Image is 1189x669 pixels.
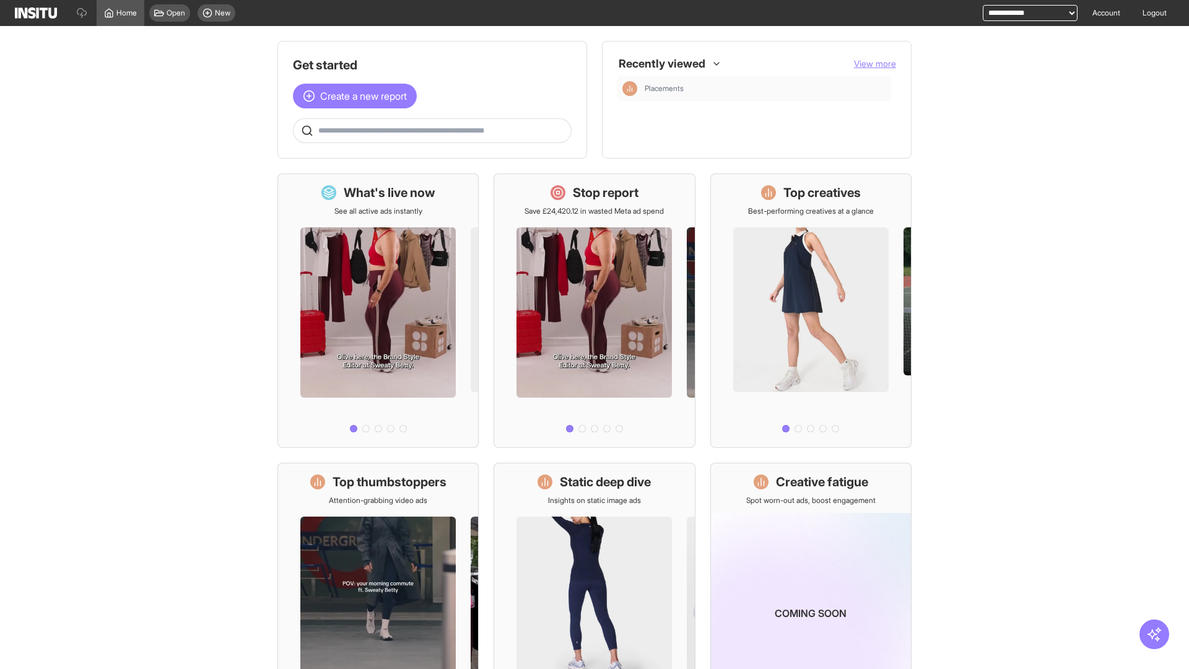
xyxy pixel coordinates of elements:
[494,173,695,448] a: Stop reportSave £24,420.12 in wasted Meta ad spend
[710,173,912,448] a: Top creativesBest-performing creatives at a glance
[344,184,435,201] h1: What's live now
[525,206,664,216] p: Save £24,420.12 in wasted Meta ad spend
[622,81,637,96] div: Insights
[333,473,446,491] h1: Top thumbstoppers
[167,8,185,18] span: Open
[645,84,886,94] span: Placements
[277,173,479,448] a: What's live nowSee all active ads instantly
[748,206,874,216] p: Best-performing creatives at a glance
[854,58,896,70] button: View more
[573,184,638,201] h1: Stop report
[293,56,572,74] h1: Get started
[293,84,417,108] button: Create a new report
[854,58,896,69] span: View more
[548,496,641,505] p: Insights on static image ads
[783,184,861,201] h1: Top creatives
[116,8,137,18] span: Home
[329,496,427,505] p: Attention-grabbing video ads
[560,473,651,491] h1: Static deep dive
[334,206,422,216] p: See all active ads instantly
[15,7,57,19] img: Logo
[645,84,684,94] span: Placements
[320,89,407,103] span: Create a new report
[215,8,230,18] span: New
